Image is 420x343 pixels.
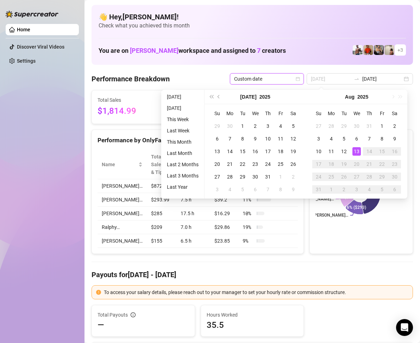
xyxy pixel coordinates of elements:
th: Su [312,107,325,120]
div: 11 [276,135,285,143]
td: 2025-08-01 [274,170,287,183]
div: 2 [390,122,399,130]
div: 19 [289,147,297,156]
td: 2025-07-14 [224,145,236,158]
th: Tu [236,107,249,120]
td: 2025-06-29 [211,120,224,132]
div: 3 [352,185,361,194]
button: Choose a year [357,90,368,104]
div: 31 [314,185,323,194]
div: 14 [365,147,374,156]
img: Justin [363,45,373,55]
div: 10 [314,147,323,156]
td: 2025-08-23 [388,158,401,170]
td: 2025-08-16 [388,145,401,158]
td: 2025-09-02 [338,183,350,196]
td: 2025-07-17 [262,145,274,158]
td: $285 [147,207,176,220]
th: We [350,107,363,120]
td: 2025-08-05 [236,183,249,196]
td: [PERSON_NAME]… [98,179,147,193]
div: 2 [340,185,348,194]
span: Total Payouts [98,311,128,319]
span: 10 % [243,210,254,217]
div: 27 [213,173,221,181]
div: Open Intercom Messenger [396,319,413,336]
td: 2025-08-02 [388,120,401,132]
div: 23 [390,160,399,168]
input: End date [362,75,402,83]
td: 2025-07-06 [211,132,224,145]
td: 2025-08-10 [312,145,325,158]
div: 24 [264,160,272,168]
div: 7 [226,135,234,143]
div: 9 [289,185,297,194]
div: 5 [289,122,297,130]
td: 2025-08-01 [376,120,388,132]
div: 5 [378,185,386,194]
li: This Month [164,138,201,146]
td: 2025-07-30 [350,120,363,132]
div: 19 [340,160,348,168]
div: 12 [340,147,348,156]
th: Sa [388,107,401,120]
td: 17.5 h [176,207,210,220]
div: 30 [390,173,399,181]
td: 2025-09-06 [388,183,401,196]
h4: 👋 Hey, [PERSON_NAME] ! [99,12,406,22]
td: 2025-08-28 [363,170,376,183]
td: 7.5 h [176,193,210,207]
div: 29 [340,122,348,130]
img: Ralphy [384,45,394,55]
div: 9 [251,135,259,143]
div: 3 [213,185,221,194]
div: 30 [352,122,361,130]
div: 3 [264,122,272,130]
div: 4 [327,135,336,143]
td: 2025-08-13 [350,145,363,158]
div: 25 [327,173,336,181]
li: Last 3 Months [164,171,201,180]
li: [DATE] [164,93,201,101]
a: Discover Viral Videos [17,44,64,50]
td: 2025-07-02 [249,120,262,132]
td: 2025-07-21 [224,158,236,170]
li: [DATE] [164,104,201,112]
div: 2 [251,122,259,130]
td: 2025-08-06 [350,132,363,145]
div: 1 [378,122,386,130]
li: Last Week [164,126,201,135]
span: exclamation-circle [96,290,101,295]
td: 2025-08-15 [376,145,388,158]
td: 2025-07-05 [287,120,300,132]
td: 2025-08-24 [312,170,325,183]
span: — [98,319,104,331]
td: 2025-08-06 [249,183,262,196]
span: Hours Worked [207,311,298,319]
td: 2025-08-21 [363,158,376,170]
td: 2025-09-03 [350,183,363,196]
td: 2025-08-14 [363,145,376,158]
div: 31 [365,122,374,130]
td: 2025-09-04 [363,183,376,196]
td: 2025-07-04 [274,120,287,132]
td: $16.29 [210,207,239,220]
td: 2025-07-23 [249,158,262,170]
span: [PERSON_NAME] [130,47,178,54]
td: 2025-08-02 [287,170,300,183]
td: 2025-07-28 [224,170,236,183]
img: logo-BBDzfeDw.svg [6,11,58,18]
div: 18 [327,160,336,168]
td: 2025-08-17 [312,158,325,170]
td: 2025-07-29 [338,120,350,132]
td: 6.5 h [176,234,210,248]
div: 11 [327,147,336,156]
div: 21 [226,160,234,168]
div: 7 [365,135,374,143]
td: 2025-08-20 [350,158,363,170]
td: 2025-07-13 [211,145,224,158]
td: 2025-07-07 [224,132,236,145]
td: 2025-08-09 [287,183,300,196]
li: Last 2 Months [164,160,201,169]
div: 28 [365,173,374,181]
